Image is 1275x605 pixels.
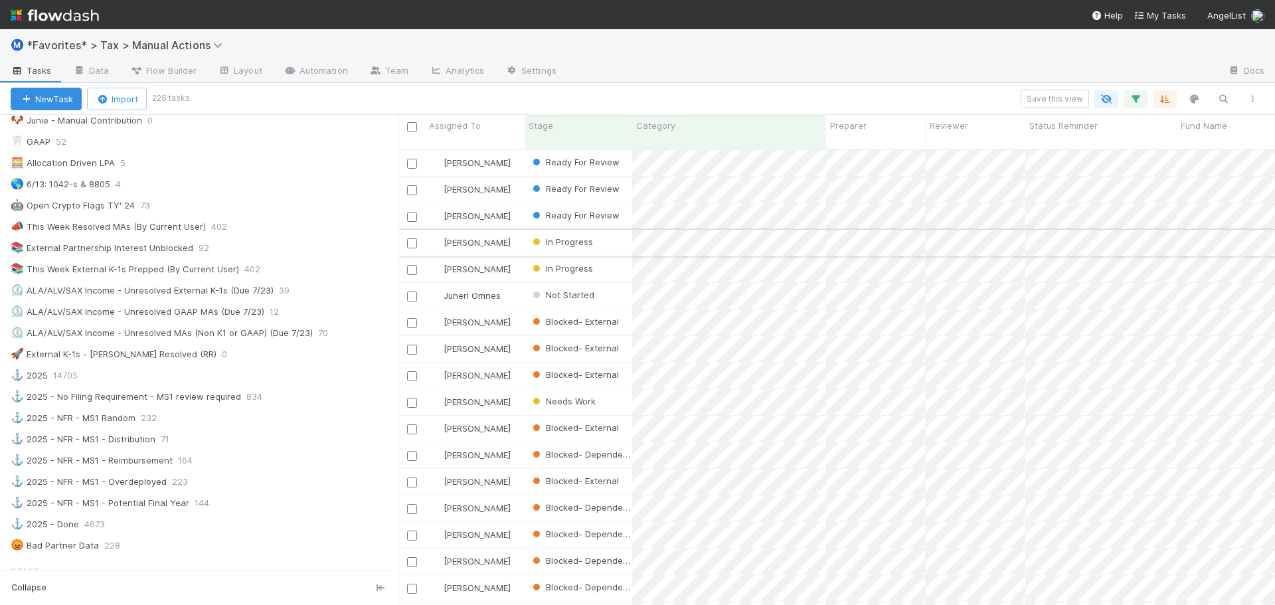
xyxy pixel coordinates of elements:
span: Tasks [11,64,52,77]
img: avatar_37569647-1c78-4889-accf-88c08d42a236.png [1251,9,1264,23]
img: avatar_e41e7ae5-e7d9-4d8d-9f56-31b0d7a2f4fd.png [431,529,442,540]
div: Blocked- External [530,474,619,487]
span: [PERSON_NAME] [444,184,511,195]
span: Blocked- Dependency [530,529,637,539]
span: 🤖 [11,199,24,211]
span: Blocked- External [530,475,619,486]
img: avatar_66854b90-094e-431f-b713-6ac88429a2b8.png [431,450,442,460]
div: [PERSON_NAME] [430,369,511,382]
div: 2025 - NFR - MS1 - Overdeployed [11,474,167,490]
div: [PERSON_NAME] [430,528,511,541]
span: 📣 [11,220,24,232]
div: Blocked- Dependency [530,580,632,594]
input: Toggle Row Selected [407,557,417,567]
div: 2025 - NFR - MS1 - Potential Final Year [11,495,189,511]
input: Toggle Row Selected [407,371,417,381]
span: [PERSON_NAME] [444,503,511,513]
input: Toggle Row Selected [407,477,417,487]
span: Blocked- Dependency [530,502,637,513]
img: avatar_37569647-1c78-4889-accf-88c08d42a236.png [431,157,442,168]
div: [PERSON_NAME] [430,422,511,435]
span: Flow Builder [130,64,197,77]
span: My Tasks [1134,10,1186,21]
div: Allocation Driven LPA [11,155,115,171]
div: [PERSON_NAME] [430,236,511,249]
span: [PERSON_NAME] [444,529,511,540]
span: Stage [529,119,553,132]
span: 📚 [11,263,24,274]
span: ⚓ [11,518,24,529]
span: Category [636,119,675,132]
div: In Progress [530,235,593,248]
span: [PERSON_NAME] [444,157,511,168]
span: Stage [11,558,39,584]
span: Not Started [530,290,594,300]
div: [PERSON_NAME] [430,448,511,462]
span: 🌎 [11,178,24,189]
div: Ready For Review [530,182,620,195]
div: Help [1091,9,1123,22]
input: Toggle Row Selected [407,265,417,275]
img: avatar_711f55b7-5a46-40da-996f-bc93b6b86381.png [431,423,442,434]
span: 73 [140,197,163,214]
a: Flow Builder [120,61,207,82]
span: Status Reminder [1029,119,1098,132]
span: *Favorites* > Tax > Manual Actions [27,39,229,52]
span: 12 [270,303,292,320]
div: Ready For Review [530,209,620,222]
span: Blocked- External [530,343,619,353]
div: ALA/ALV/SAX Income - Unresolved External K-1s (Due 7/23) [11,282,274,299]
a: Automation [273,61,359,82]
small: 226 tasks [152,92,190,104]
div: 6/13: 1042-s & 8805 [11,176,110,193]
div: 2025 - NFR - MS1 Random [11,410,135,426]
div: External Partnership Interest Unblocked [11,240,193,256]
span: 71 [161,431,183,448]
button: Save this view [1021,90,1089,108]
div: [PERSON_NAME] [430,156,511,169]
span: 402 [211,218,240,235]
span: Blocked- External [530,369,619,380]
span: 228 [104,537,133,554]
span: ⚓ [11,475,24,487]
span: 5 [120,155,139,171]
span: 39 [279,282,303,299]
img: avatar_de77a991-7322-4664-a63d-98ba485ee9e0.png [431,290,442,301]
span: 144 [195,495,222,511]
span: 223 [172,474,201,490]
div: [PERSON_NAME] [430,342,511,355]
span: [PERSON_NAME] [444,370,511,381]
span: 0 [147,112,166,129]
div: [PERSON_NAME] [430,501,511,515]
img: avatar_d45d11ee-0024-4901-936f-9df0a9cc3b4e.png [431,370,442,381]
div: Bad Partner Data [11,537,99,554]
div: [PERSON_NAME] [430,209,511,222]
div: Junie - Manual Contribution [11,112,142,129]
span: [PERSON_NAME] [444,582,511,593]
a: Analytics [419,61,495,82]
span: [PERSON_NAME] [444,556,511,566]
div: 2025 - NFR - MS1 - Reimbursement [11,452,173,469]
input: Toggle Row Selected [407,292,417,302]
div: [PERSON_NAME] [430,262,511,276]
img: avatar_d45d11ee-0024-4901-936f-9df0a9cc3b4e.png [431,317,442,327]
span: Needs Work [530,396,596,406]
img: avatar_37569647-1c78-4889-accf-88c08d42a236.png [431,211,442,221]
input: Toggle Row Selected [407,504,417,514]
input: Toggle Row Selected [407,451,417,461]
span: ⏲️ [11,327,24,338]
div: ALA/ALV/SAX Income - Unresolved GAAP MAs (Due 7/23) [11,303,264,320]
div: Blocked- External [530,341,619,355]
div: Blocked- Dependency [530,554,632,567]
span: ⚓ [11,390,24,402]
span: Fund Name [1181,119,1227,132]
div: 2025 [11,367,48,384]
span: Blocked- Dependency [530,582,637,592]
div: [PERSON_NAME] [430,183,511,196]
img: avatar_711f55b7-5a46-40da-996f-bc93b6b86381.png [431,264,442,274]
div: Open Crypto Flags TY' 24 [11,197,135,214]
span: 164 [178,452,206,469]
div: ALA/ALV/SAX Income - Unresolved MAs (Non K1 or GAAP) (Due 7/23) [11,325,313,341]
span: ⏲️ [11,284,24,296]
span: Blocked- External [530,422,619,433]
